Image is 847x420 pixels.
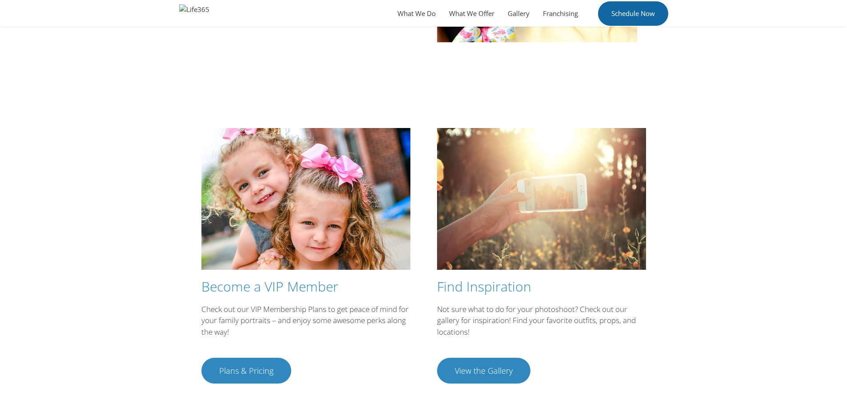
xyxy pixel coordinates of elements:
[437,358,530,384] a: View the Gallery
[219,367,273,375] span: Plans & Pricing
[598,1,668,26] a: Schedule Now
[201,279,410,295] h3: Become a VIP Member
[201,304,410,338] p: Check out our VIP Membership Plans to get peace of mind for your family portraits – and enjoy som...
[201,128,410,269] img: Curly-haired sisters in matching bows play
[455,367,513,375] span: View the Gallery
[437,279,646,295] h3: Find Inspiration
[201,358,291,384] a: Plans & Pricing
[437,304,646,338] p: Not sure what to do for your photoshoot? Check out our gallery for inspiration! Find your favorit...
[437,128,646,269] img: Hand holding out iphone for selfie in the sunshine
